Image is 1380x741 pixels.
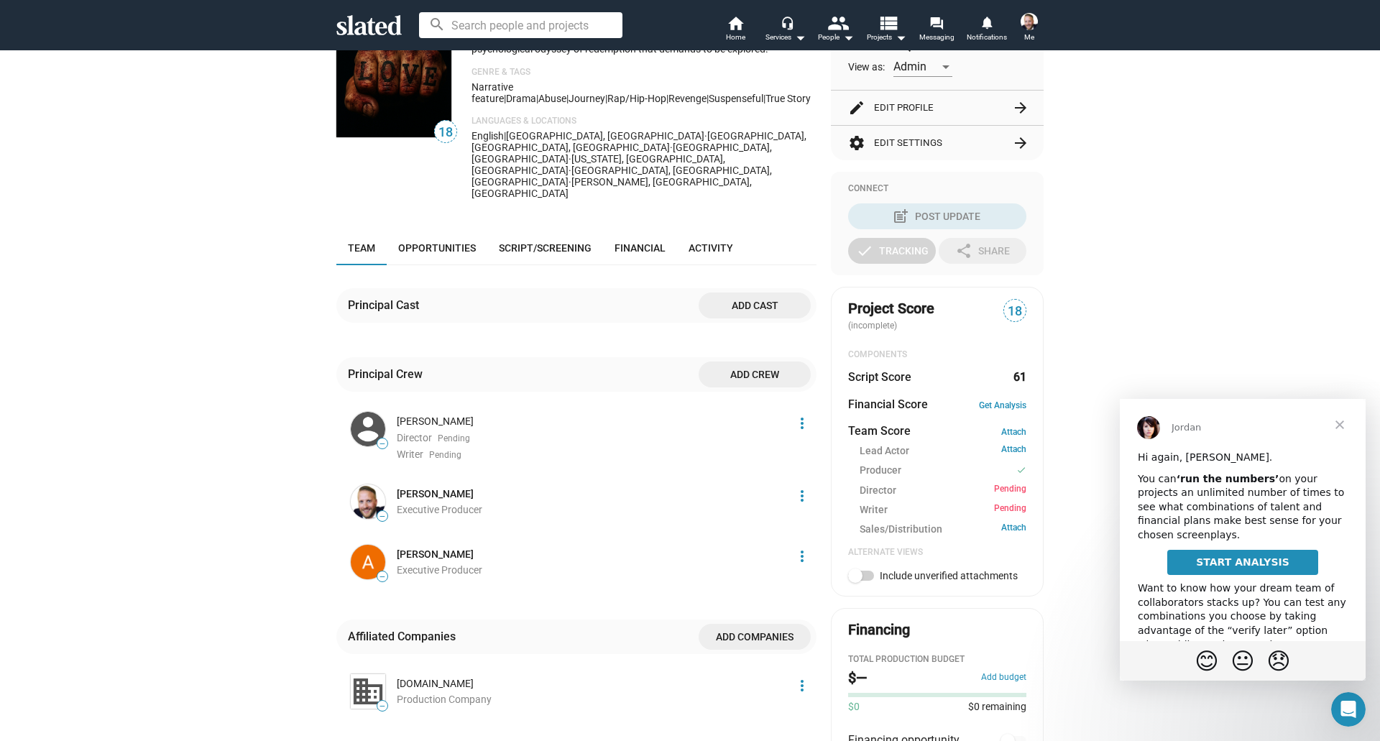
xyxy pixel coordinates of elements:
[1004,302,1026,321] span: 18
[848,203,1026,229] button: Post Update
[18,183,228,366] div: Want to know how your dream team of collaborators stacks up? You can test any combinations you ch...
[911,14,962,46] a: Messaging
[765,29,806,46] div: Services
[397,677,785,691] div: [DOMAIN_NAME]
[348,629,461,644] div: Affiliated Companies
[699,362,811,387] button: Add crew
[504,93,506,104] span: |
[707,93,709,104] span: |
[860,484,896,497] span: Director
[856,242,873,259] mat-icon: check
[848,349,1026,361] div: COMPONENTS
[860,464,901,479] span: Producer
[727,14,744,32] mat-icon: home
[1021,13,1038,30] img: Jared A Van Driessche
[69,244,105,279] span: blush reaction
[538,93,566,104] span: abuse
[397,504,482,515] span: Executive Producer
[967,29,1007,46] span: Notifications
[793,677,811,694] mat-icon: more_vert
[848,91,1026,125] button: Edit Profile
[710,362,799,387] span: Add crew
[1012,134,1029,152] mat-icon: arrow_forward
[351,484,385,519] img: Jared A Van Driessche
[569,153,571,165] span: ·
[336,231,387,265] a: Team
[504,130,506,142] span: |
[397,564,482,576] span: Executive Producer
[397,487,474,501] a: [PERSON_NAME]
[607,93,666,104] span: rap/hip-hop
[397,694,492,705] span: Production Company
[471,130,806,153] span: [GEOGRAPHIC_DATA], [GEOGRAPHIC_DATA], [GEOGRAPHIC_DATA]
[962,14,1012,46] a: Notifications
[377,512,387,520] span: —
[111,249,134,276] span: 😐
[839,29,857,46] mat-icon: arrow_drop_down
[471,81,513,104] span: Narrative feature
[878,12,898,33] mat-icon: view_list
[867,29,906,46] span: Projects
[377,440,387,448] span: —
[979,400,1026,410] a: Get Analysis
[435,123,456,142] span: 18
[827,12,848,33] mat-icon: people
[348,242,375,254] span: Team
[438,433,470,445] span: Pending
[1012,10,1046,47] button: Jared A Van DriesscheMe
[398,242,476,254] span: Opportunities
[1024,29,1034,46] span: Me
[387,231,487,265] a: Opportunities
[848,654,1026,666] div: Total Production budget
[141,244,177,279] span: disappointed reaction
[397,432,432,443] span: Director
[351,674,385,709] img: Filmabee.com
[603,231,677,265] a: Financial
[666,93,668,104] span: |
[710,293,799,318] span: Add cast
[848,369,911,385] dt: Script Score
[726,29,745,46] span: Home
[704,130,707,142] span: ·
[880,570,1018,581] span: Include unverified attachments
[397,415,785,428] div: [PERSON_NAME]
[781,16,793,29] mat-icon: headset_mic
[848,126,1026,160] button: Edit Settings
[147,249,170,276] span: 😞
[348,367,428,382] div: Principal Crew
[765,93,811,104] span: true story
[569,165,571,176] span: ·
[506,93,536,104] span: Drama
[105,244,141,279] span: neutral face reaction
[1012,99,1029,116] mat-icon: arrow_forward
[848,238,936,264] button: Tracking
[892,208,909,225] mat-icon: post_add
[1013,369,1026,385] dd: 61
[848,547,1026,558] div: Alternate Views
[860,503,888,517] span: Writer
[487,231,603,265] a: Script/Screening
[1331,692,1366,727] iframe: Intercom live chat
[919,29,954,46] span: Messaging
[75,249,98,276] span: 😊
[471,67,816,78] p: Genre & Tags
[811,14,861,46] button: People
[848,60,885,74] span: View as:
[760,14,811,46] button: Services
[397,548,474,561] a: [PERSON_NAME]
[939,238,1026,264] button: Share
[699,624,811,650] button: Add companies
[962,700,1026,714] span: $0 remaining
[605,93,607,104] span: |
[471,153,725,176] span: [US_STATE], [GEOGRAPHIC_DATA], [GEOGRAPHIC_DATA]
[856,238,929,264] div: Tracking
[351,545,385,579] img: André Van D
[981,672,1026,684] button: Add budget
[848,99,865,116] mat-icon: edit
[536,93,538,104] span: |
